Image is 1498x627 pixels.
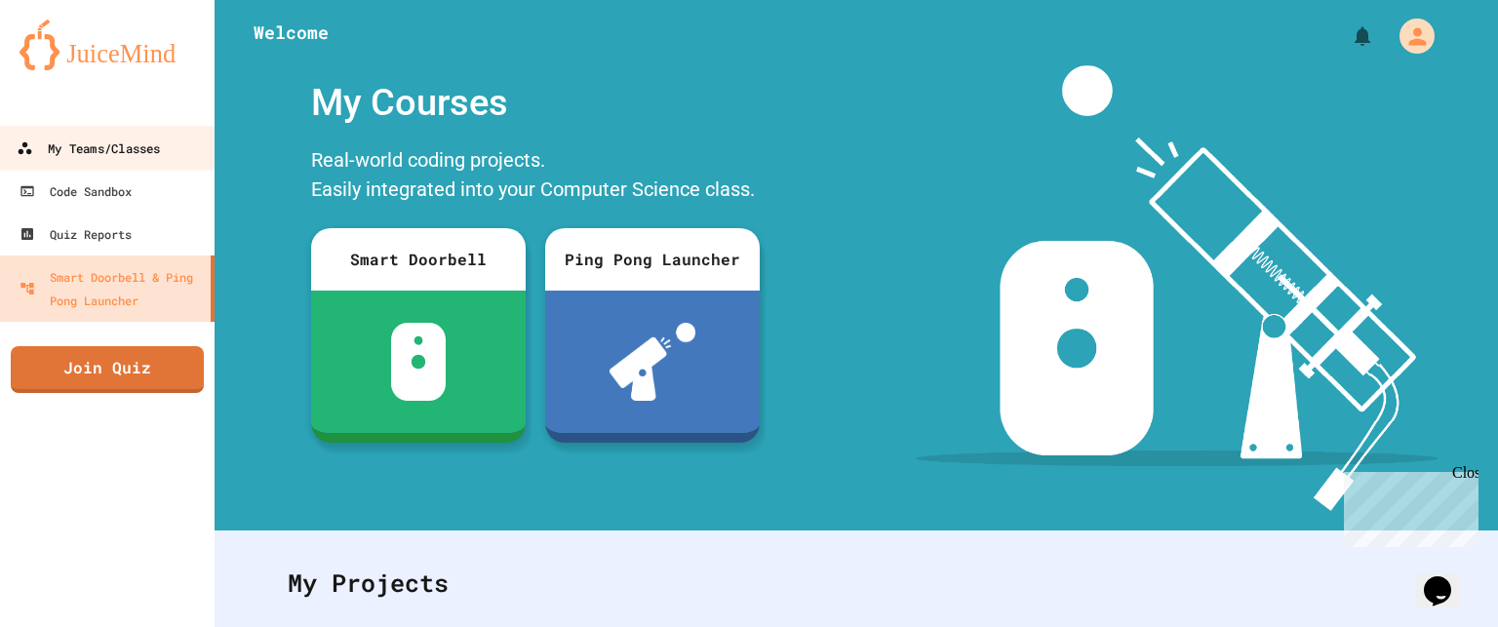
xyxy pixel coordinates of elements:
[20,265,203,312] div: Smart Doorbell & Ping Pong Launcher
[8,8,135,124] div: Chat with us now!Close
[1336,464,1478,547] iframe: chat widget
[17,137,160,161] div: My Teams/Classes
[20,179,132,203] div: Code Sandbox
[1379,14,1439,59] div: My Account
[391,323,447,401] img: sdb-white.svg
[311,228,526,291] div: Smart Doorbell
[610,323,696,401] img: ppl-with-ball.png
[11,346,204,393] a: Join Quiz
[20,20,195,70] img: logo-orange.svg
[301,140,769,214] div: Real-world coding projects. Easily integrated into your Computer Science class.
[916,65,1439,511] img: banner-image-my-projects.png
[545,228,760,291] div: Ping Pong Launcher
[20,222,132,246] div: Quiz Reports
[1315,20,1379,53] div: My Notifications
[268,545,1444,621] div: My Projects
[301,65,769,140] div: My Courses
[1416,549,1478,607] iframe: chat widget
